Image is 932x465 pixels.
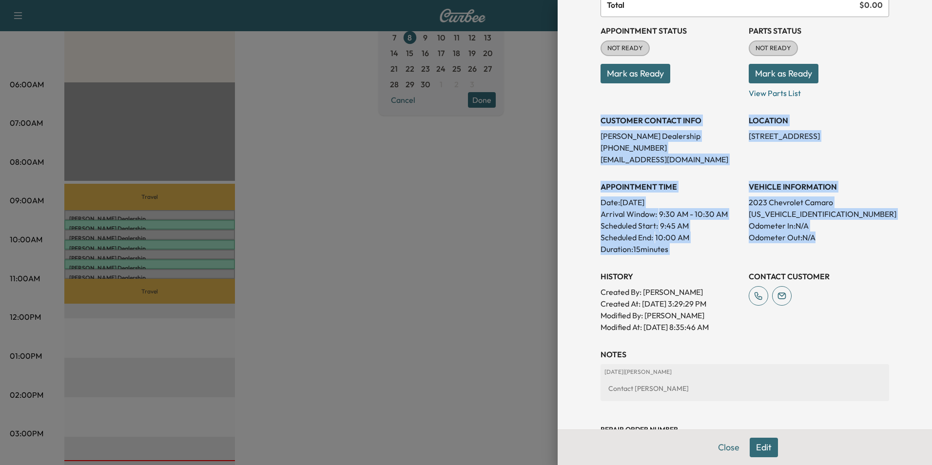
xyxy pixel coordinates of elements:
[604,380,885,397] div: Contact [PERSON_NAME]
[712,438,746,457] button: Close
[749,196,889,208] p: 2023 Chevrolet Camaro
[659,208,728,220] span: 9:30 AM - 10:30 AM
[601,142,741,154] p: [PHONE_NUMBER]
[749,181,889,193] h3: VEHICLE INFORMATION
[749,64,818,83] button: Mark as Ready
[601,130,741,142] p: [PERSON_NAME] Dealership
[655,232,689,243] p: 10:00 AM
[601,349,889,360] h3: NOTES
[601,425,889,434] h3: Repair Order number
[749,130,889,142] p: [STREET_ADDRESS]
[749,115,889,126] h3: LOCATION
[601,154,741,165] p: [EMAIL_ADDRESS][DOMAIN_NAME]
[750,43,797,53] span: NOT READY
[601,115,741,126] h3: CUSTOMER CONTACT INFO
[601,321,741,333] p: Modified At : [DATE] 8:35:46 AM
[601,220,658,232] p: Scheduled Start:
[601,64,670,83] button: Mark as Ready
[749,232,889,243] p: Odometer Out: N/A
[749,83,889,99] p: View Parts List
[749,271,889,282] h3: CONTACT CUSTOMER
[749,208,889,220] p: [US_VEHICLE_IDENTIFICATION_NUMBER]
[601,25,741,37] h3: Appointment Status
[660,220,689,232] p: 9:45 AM
[601,310,741,321] p: Modified By : [PERSON_NAME]
[604,368,885,376] p: [DATE] | [PERSON_NAME]
[601,181,741,193] h3: APPOINTMENT TIME
[601,298,741,310] p: Created At : [DATE] 3:29:29 PM
[749,25,889,37] h3: Parts Status
[601,271,741,282] h3: History
[602,43,649,53] span: NOT READY
[601,232,653,243] p: Scheduled End:
[601,196,741,208] p: Date: [DATE]
[601,286,741,298] p: Created By : [PERSON_NAME]
[749,220,889,232] p: Odometer In: N/A
[601,243,741,255] p: Duration: 15 minutes
[750,438,778,457] button: Edit
[601,208,741,220] p: Arrival Window:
